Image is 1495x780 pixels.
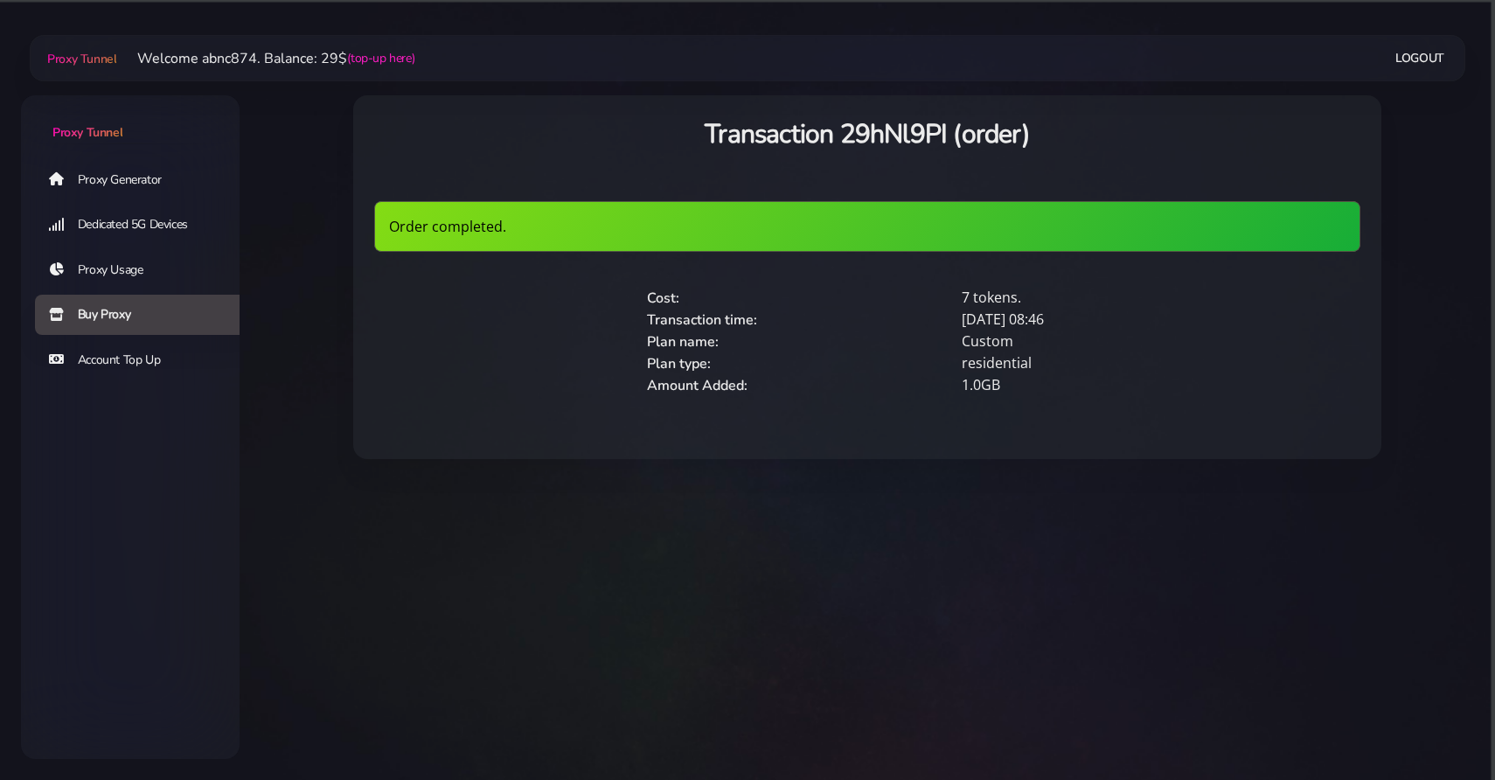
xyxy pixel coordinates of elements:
div: Order completed. [374,201,1360,252]
a: Logout [1395,42,1444,74]
span: Plan name: [647,332,719,352]
div: [DATE] 08:46 [951,309,1266,331]
a: Buy Proxy [35,295,254,335]
a: Account Top Up [35,340,254,380]
iframe: Webchat Widget [1394,679,1473,758]
span: Plan type: [647,354,711,373]
div: residential [951,352,1266,374]
a: Proxy Tunnel [44,45,116,73]
li: Welcome abnc874. Balance: 29$ [116,48,414,69]
span: Proxy Tunnel [47,51,116,67]
a: (top-up here) [347,49,414,67]
span: Proxy Tunnel [52,124,122,141]
div: 7 tokens. [951,287,1266,309]
div: Custom [951,331,1266,352]
a: Proxy Generator [35,159,254,199]
h3: Transaction 29hNl9PI (order) [374,116,1360,152]
a: Proxy Tunnel [21,95,240,142]
div: 1.0GB [951,374,1266,396]
span: Amount Added: [647,376,747,395]
span: Cost: [647,289,679,308]
a: Dedicated 5G Devices [35,205,254,245]
a: Proxy Usage [35,250,254,290]
span: Transaction time: [647,310,757,330]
